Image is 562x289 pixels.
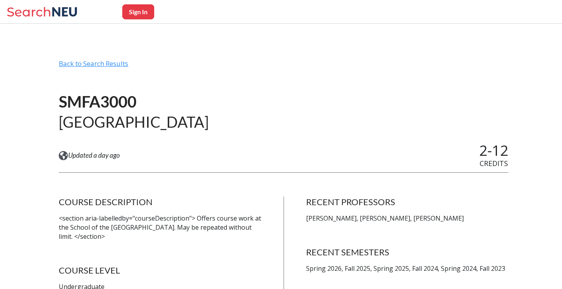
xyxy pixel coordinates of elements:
[306,264,508,273] p: Spring 2026, Fall 2025, Spring 2025, Fall 2024, Spring 2024, Fall 2023
[59,92,209,112] h1: SMFA3000
[59,59,508,74] div: Back to Search Results
[59,112,209,132] h2: [GEOGRAPHIC_DATA]
[59,196,261,208] h4: COURSE DESCRIPTION
[306,196,508,208] h4: RECENT PROFESSORS
[480,159,508,168] span: CREDITS
[59,265,261,276] h4: COURSE LEVEL
[306,214,508,223] p: [PERSON_NAME], [PERSON_NAME], [PERSON_NAME]
[68,151,120,160] span: Updated a day ago
[59,214,261,241] p: <section aria-labelledby="courseDescription"> Offers course work at the School of the [GEOGRAPHIC...
[122,4,154,19] button: Sign In
[306,247,508,258] h4: RECENT SEMESTERS
[479,141,508,160] span: 2-12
